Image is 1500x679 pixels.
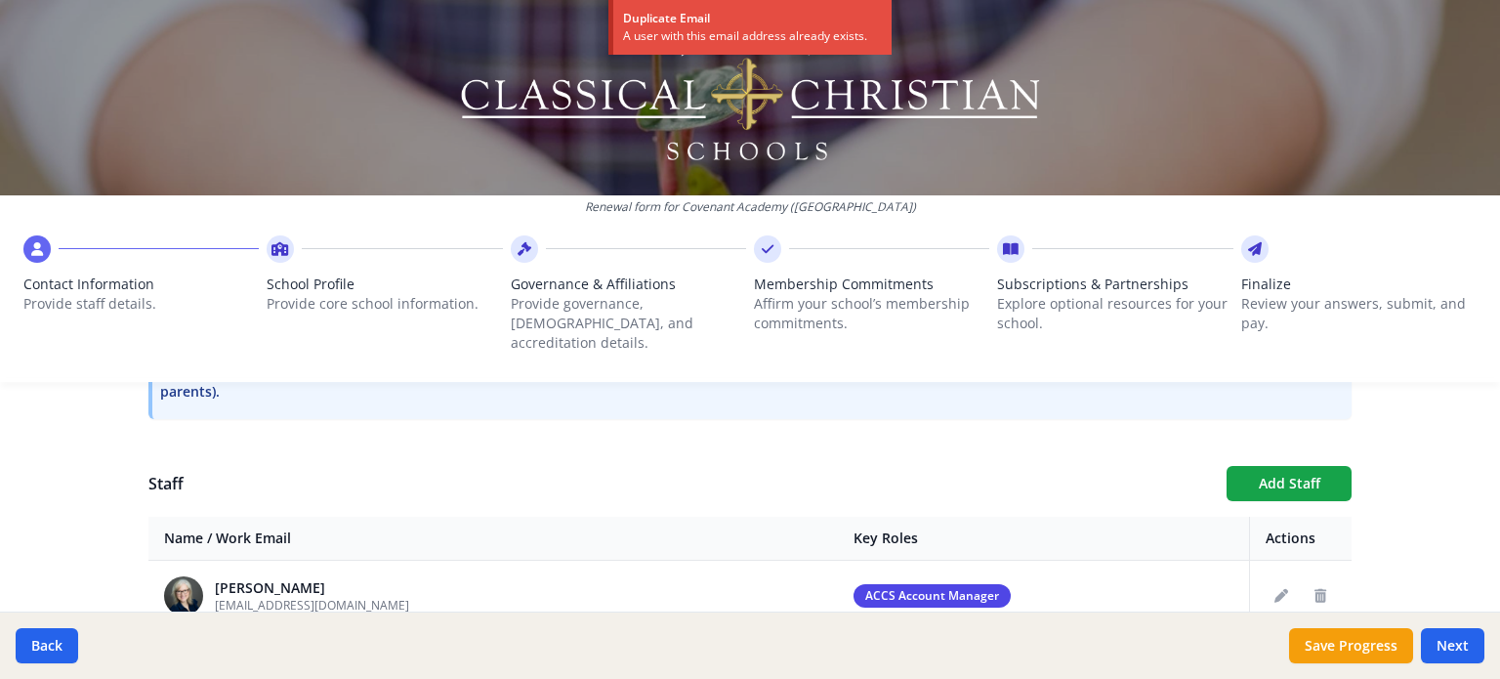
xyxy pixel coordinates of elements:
div: Duplicate Email [623,10,882,27]
th: Actions [1250,517,1353,561]
span: Membership Commitments [754,275,989,294]
button: Back [16,628,78,663]
button: Edit staff [1266,580,1297,612]
span: School Profile [267,275,502,294]
img: Logo [458,29,1043,166]
th: Key Roles [838,517,1250,561]
button: Next [1421,628,1484,663]
span: ACCS Account Manager [854,584,1011,608]
p: Provide staff details. [23,294,259,314]
button: Add Staff [1227,466,1352,501]
p: Affirm your school’s membership commitments. [754,294,989,333]
span: Governance & Affiliations [511,275,746,294]
div: [PERSON_NAME] [215,578,409,598]
th: Name / Work Email [148,517,838,561]
span: Subscriptions & Partnerships [997,275,1232,294]
span: Contact Information [23,275,259,294]
p: Review your answers, submit, and pay. [1241,294,1477,333]
p: Provide governance, [DEMOGRAPHIC_DATA], and accreditation details. [511,294,746,353]
button: Delete staff [1305,580,1336,612]
div: A user with this email address already exists. [623,27,882,45]
span: [EMAIL_ADDRESS][DOMAIN_NAME] [215,597,409,614]
h1: Staff [148,472,1211,495]
button: Save Progress [1289,628,1413,663]
p: Provide core school information. [267,294,502,314]
p: Explore optional resources for your school. [997,294,1232,333]
span: Finalize [1241,275,1477,294]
